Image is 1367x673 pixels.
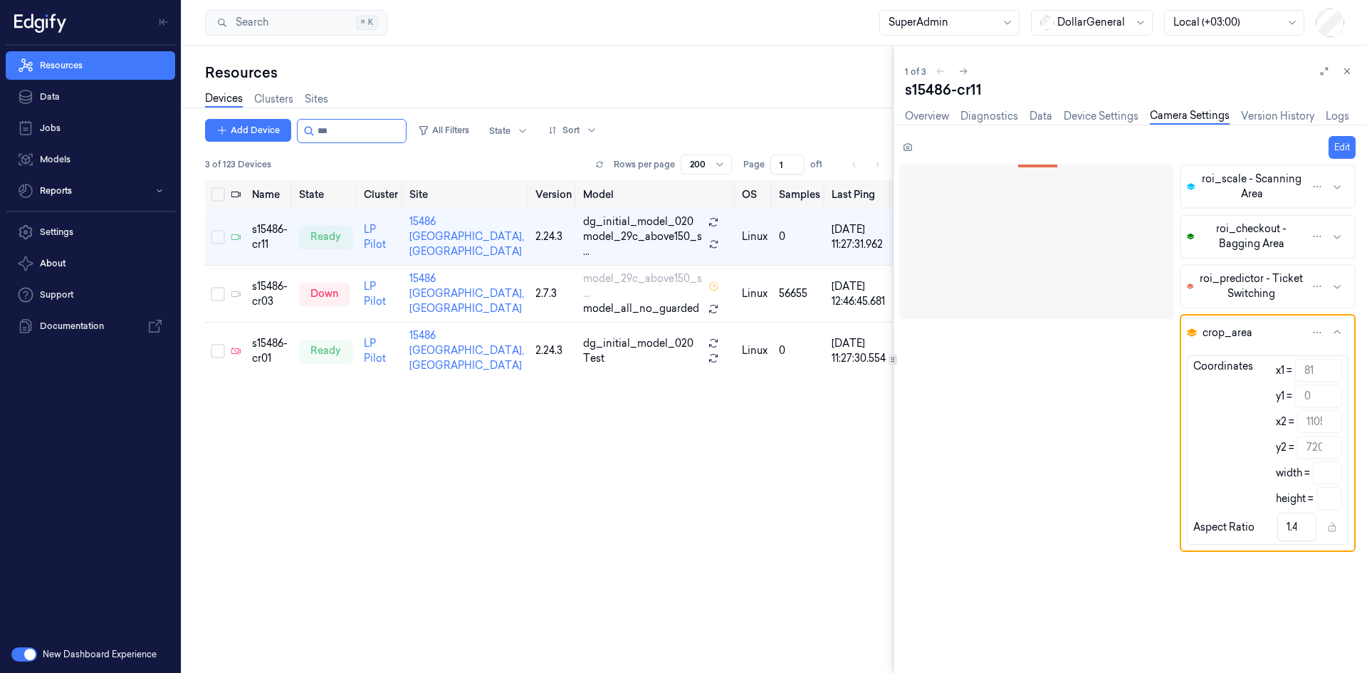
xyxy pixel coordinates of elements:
a: Models [6,145,175,174]
label: x1 = [1276,363,1292,378]
button: roi_scale - Scanning Area [1181,166,1354,207]
a: 15486 [GEOGRAPHIC_DATA], [GEOGRAPHIC_DATA] [409,215,524,258]
div: Coordinates [1193,359,1253,510]
a: Camera Settings [1150,108,1230,125]
button: Select row [211,230,225,244]
th: OS [736,180,773,209]
span: roi_checkout - Bagging Area [1200,221,1303,251]
a: LP Pilot [364,280,386,308]
span: Search [230,15,268,30]
button: roi_checkout - Bagging Area [1181,216,1354,257]
a: Device Settings [1064,109,1138,124]
button: Reports [6,177,175,205]
label: width = [1276,466,1310,481]
div: ready [299,340,352,362]
th: Cluster [358,180,404,209]
th: Version [530,180,577,209]
a: Logs [1326,109,1349,124]
a: 15486 [GEOGRAPHIC_DATA], [GEOGRAPHIC_DATA] [409,329,524,372]
button: crop_area [1181,315,1354,350]
a: 15486 [GEOGRAPHIC_DATA], [GEOGRAPHIC_DATA] [409,272,524,315]
a: LP Pilot [364,337,386,365]
span: 3 of 123 Devices [205,158,271,171]
span: dg_initial_model_020 [583,214,693,229]
a: Diagnostics [960,109,1018,124]
div: [DATE] 11:27:30.554 [832,336,886,366]
span: roi_predictor - Ticket Switching [1200,271,1303,301]
a: Documentation [6,312,175,340]
button: About [6,249,175,278]
div: Aspect Ratio [1193,520,1255,535]
span: crop_area [1203,325,1252,340]
div: 0 [779,229,820,244]
label: x2 = [1276,414,1294,429]
button: All Filters [412,119,475,142]
p: linux [742,286,768,301]
span: Test [583,351,604,366]
div: [DATE] 11:27:31.962 [832,222,886,252]
button: Select row [211,287,225,301]
div: Resources [205,63,893,83]
span: model_29c_above150_s ... [583,271,703,301]
div: 2.24.3 [535,229,572,244]
span: model_29c_above150_s ... [583,229,703,259]
div: ready [299,226,352,249]
span: 1 of 3 [905,66,926,78]
a: LP Pilot [364,223,386,251]
a: Overview [905,109,949,124]
div: [DATE] 12:46:45.681 [832,279,886,309]
button: Toggle Navigation [152,11,175,33]
p: linux [742,343,768,358]
div: s15486-cr11 [252,222,288,252]
th: Site [404,180,530,209]
span: of 1 [810,158,833,171]
div: crop_area [1181,355,1354,545]
button: Select row [211,344,225,358]
a: Version History [1241,109,1314,124]
button: Search⌘K [205,10,387,36]
label: y1 = [1276,389,1292,404]
button: Add Device [205,119,291,142]
div: 2.24.3 [535,343,572,358]
a: Jobs [6,114,175,142]
button: Select all [211,187,225,202]
div: 0 [779,343,820,358]
p: linux [742,229,768,244]
th: Name [246,180,293,209]
a: Devices [205,91,243,108]
a: Sites [305,92,328,107]
a: Resources [6,51,175,80]
button: roi_predictor - Ticket Switching [1181,266,1354,307]
th: State [293,180,358,209]
label: height = [1276,491,1314,506]
span: model_all_no_guarded [583,301,699,316]
div: 56655 [779,286,820,301]
div: 2.7.3 [535,286,572,301]
a: Clusters [254,92,293,107]
div: s15486-cr11 [905,80,1356,100]
p: Rows per page [614,158,675,171]
button: Edit [1329,136,1356,159]
span: dg_initial_model_020 [583,336,693,351]
a: Data [1030,109,1052,124]
a: Support [6,281,175,309]
div: s15486-cr03 [252,279,288,309]
nav: pagination [844,155,887,174]
a: Data [6,83,175,111]
span: roi_scale - Scanning Area [1201,172,1303,202]
div: s15486-cr01 [252,336,288,366]
div: down [299,283,350,306]
th: Model [577,180,736,209]
th: Samples [773,180,826,209]
a: Settings [6,218,175,246]
label: y2 = [1276,440,1294,455]
span: Page [743,158,765,171]
th: Last Ping [826,180,891,209]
